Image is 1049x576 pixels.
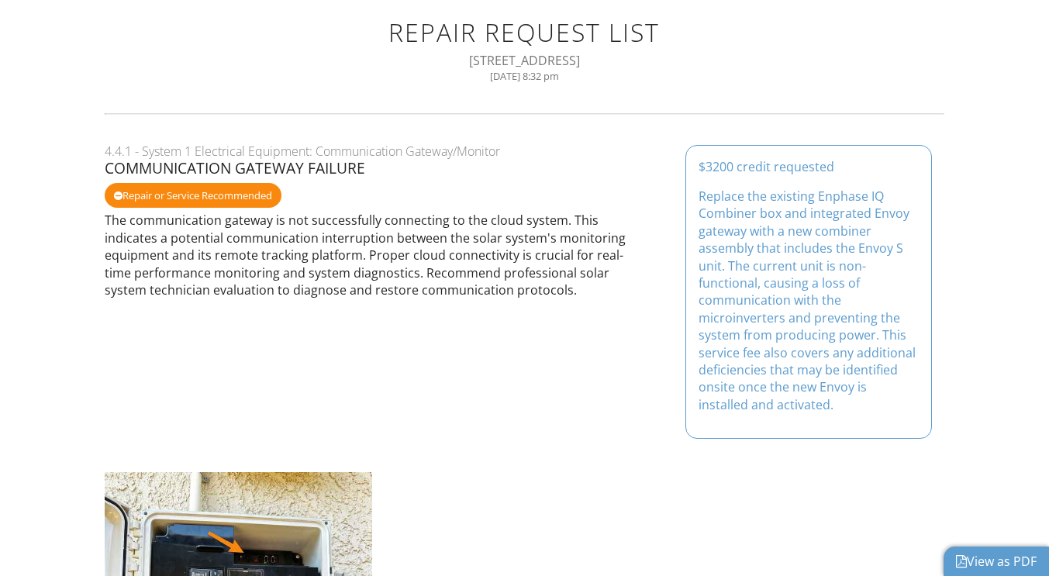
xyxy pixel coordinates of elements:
h1: Repair Request List [123,19,925,46]
div: $3200 credit requested [699,158,919,175]
p: Replace the existing Enphase IQ Combiner box and integrated Envoy gateway with a new combiner ass... [699,188,919,413]
a: View as PDF [956,553,1037,570]
div: 4.4.1 - System 1 Electrical Equipment: Communication Gateway/Monitor [105,143,944,160]
div: [DATE] 8:32 pm [123,70,925,82]
div: Repair or Service Recommended [105,183,281,208]
div: Communication Gateway Failure [105,160,944,177]
p: The communication gateway is not successfully connecting to the cloud system. This indicates a po... [105,212,944,298]
div: [STREET_ADDRESS] [123,52,925,69]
